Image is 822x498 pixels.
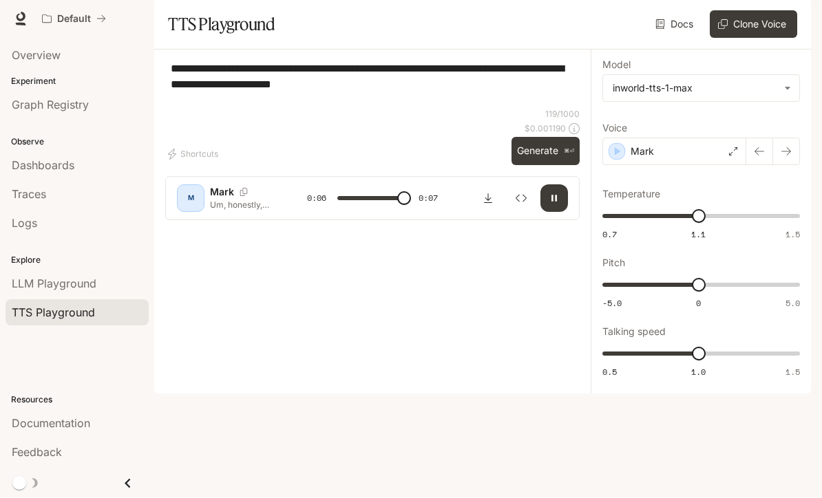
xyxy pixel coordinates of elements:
[691,229,706,241] span: 1.1
[168,11,275,39] h1: TTS Playground
[602,124,627,133] p: Voice
[512,138,580,166] button: Generate⌘⏎
[613,82,777,96] div: inworld-tts-1-max
[545,109,580,120] p: 119 / 1000
[602,229,617,241] span: 0.7
[653,11,699,39] a: Docs
[602,190,660,199] p: Temperature
[564,148,574,156] p: ⌘⏎
[786,229,800,241] span: 1.5
[474,185,502,213] button: Download audio
[786,298,800,310] span: 5.0
[210,199,274,211] p: Um, honestly, I'm not too sure about that, but, uh, I kinda remember hearing something about it o...
[602,367,617,378] span: 0.5
[691,367,706,378] span: 1.0
[696,298,701,310] span: 0
[631,145,654,159] p: Mark
[602,259,625,268] p: Pitch
[307,192,326,206] span: 0:06
[602,327,666,337] p: Talking speed
[602,61,631,70] p: Model
[165,144,224,166] button: Shortcuts
[180,188,202,210] div: M
[786,367,800,378] span: 1.5
[210,186,234,199] p: Mark
[419,192,438,206] span: 0:07
[525,123,566,135] p: $ 0.001190
[602,298,622,310] span: -5.0
[57,14,91,25] p: Default
[603,76,799,102] div: inworld-tts-1-max
[710,11,797,39] button: Clone Voice
[36,6,112,33] button: All workspaces
[507,185,535,213] button: Inspect
[234,188,253,197] button: Copy Voice ID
